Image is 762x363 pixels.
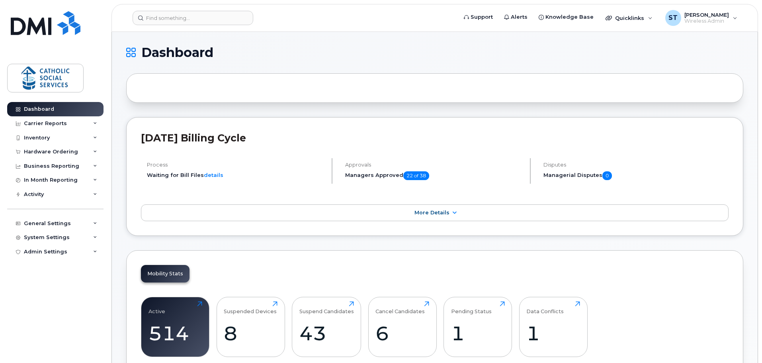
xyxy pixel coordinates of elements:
div: Suspended Devices [224,301,277,314]
div: Pending Status [451,301,492,314]
a: Suspend Candidates43 [299,301,354,352]
div: Cancel Candidates [375,301,425,314]
div: Active [148,301,165,314]
div: 6 [375,322,429,345]
div: 1 [526,322,580,345]
a: Suspended Devices8 [224,301,277,352]
div: 514 [148,322,202,345]
a: details [204,172,223,178]
li: Waiting for Bill Files [147,171,325,179]
h4: Approvals [345,162,523,168]
h5: Managers Approved [345,171,523,180]
h4: Disputes [543,162,729,168]
a: Active514 [148,301,202,352]
div: 43 [299,322,354,345]
a: Cancel Candidates6 [375,301,429,352]
h4: Process [147,162,325,168]
div: 1 [451,322,505,345]
div: 8 [224,322,277,345]
span: More Details [414,210,449,216]
iframe: Messenger Launcher [727,328,756,357]
a: Pending Status1 [451,301,505,352]
span: 0 [602,171,612,180]
span: 22 of 38 [403,171,429,180]
a: Data Conflicts1 [526,301,580,352]
span: Dashboard [141,47,213,59]
div: Suspend Candidates [299,301,354,314]
div: Data Conflicts [526,301,564,314]
h5: Managerial Disputes [543,171,729,180]
h2: [DATE] Billing Cycle [141,132,729,144]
